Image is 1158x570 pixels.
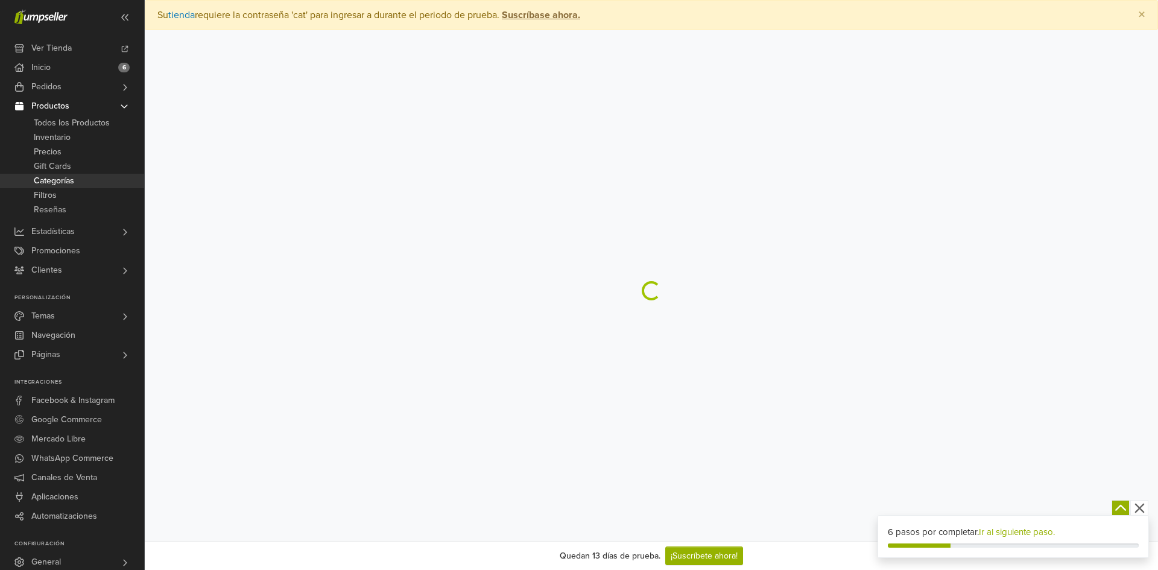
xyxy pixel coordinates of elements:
[14,540,144,548] p: Configuración
[34,159,71,174] span: Gift Cards
[499,9,580,21] a: Suscríbase ahora.
[665,546,743,565] a: ¡Suscríbete ahora!
[34,145,62,159] span: Precios
[31,58,51,77] span: Inicio
[560,549,660,562] div: Quedan 13 días de prueba.
[31,222,75,241] span: Estadísticas
[31,449,113,468] span: WhatsApp Commerce
[31,306,55,326] span: Temas
[31,507,97,526] span: Automatizaciones
[14,294,144,302] p: Personalización
[31,39,72,58] span: Ver Tienda
[34,130,71,145] span: Inventario
[34,116,110,130] span: Todos los Productos
[34,174,74,188] span: Categorías
[31,326,75,345] span: Navegación
[34,188,57,203] span: Filtros
[31,391,115,410] span: Facebook & Instagram
[31,97,69,116] span: Productos
[118,63,130,72] span: 6
[31,241,80,261] span: Promociones
[14,379,144,386] p: Integraciones
[31,77,62,97] span: Pedidos
[888,525,1139,539] div: 6 pasos por completar.
[31,429,86,449] span: Mercado Libre
[502,9,580,21] strong: Suscríbase ahora.
[31,410,102,429] span: Google Commerce
[168,9,195,21] a: tienda
[31,345,60,364] span: Páginas
[31,487,78,507] span: Aplicaciones
[34,203,66,217] span: Reseñas
[1126,1,1157,30] button: Close
[31,468,97,487] span: Canales de Venta
[1138,6,1145,24] span: ×
[31,261,62,280] span: Clientes
[979,527,1055,537] a: Ir al siguiente paso.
